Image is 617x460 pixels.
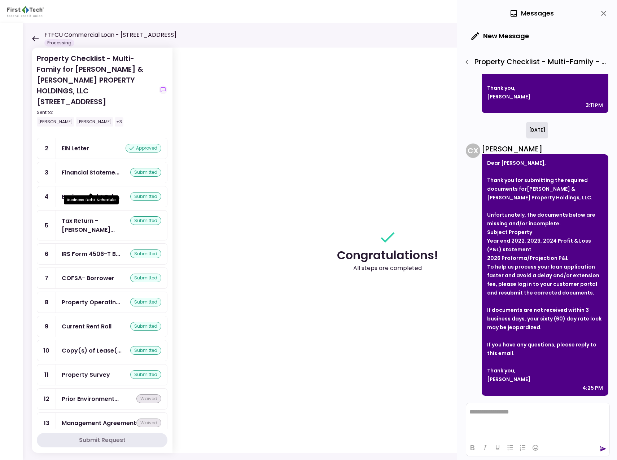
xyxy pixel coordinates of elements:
div: EIN Letter [62,144,89,153]
div: To help us process your loan application faster and avoid a delay and/or extension fee, please lo... [487,262,603,297]
div: Sent to: [37,109,156,116]
div: 10 [37,340,56,361]
div: Submit Request [79,436,126,444]
a: 12Prior Environmental Phase I and/or Phase IIwaived [37,388,167,410]
div: Business Debt Schedule [64,195,119,204]
strong: Year end 2022, 2023, 2024 Profit & Loss (P&L) statement [487,237,591,253]
div: 3:11 PM [586,101,603,110]
div: IRS Form 4506-T Borrower [62,249,120,258]
div: [PERSON_NAME] [482,143,608,154]
a: 8Property Operating Statementssubmitted [37,292,167,313]
div: 3 [37,162,56,183]
a: 10Copy(s) of Lease(s) and Amendment(s)submitted [37,340,167,361]
button: Numbered list [517,443,529,453]
h1: FTFCU Commercial Loan - [STREET_ADDRESS] [44,31,176,39]
button: Bullet list [504,443,516,453]
a: 9Current Rent Rollsubmitted [37,316,167,337]
div: 6 [37,244,56,264]
button: Italic [479,443,491,453]
div: If you have any questions, please reply to this email. [487,340,603,358]
div: +3 [115,117,123,127]
a: 4Business Debt Schedulesubmitted [37,186,167,207]
div: COFSA- Borrower [62,274,114,283]
button: send [599,445,607,452]
div: Congratulations! [337,247,438,264]
div: Property Operating Statements [62,298,120,307]
div: Financial Statement - Borrower [62,168,119,177]
img: Partner icon [7,6,44,17]
button: Submit Request [37,433,167,447]
div: 12 [37,389,56,409]
div: [PERSON_NAME] [487,92,603,101]
div: Property Checklist - Multi-Family - Property Operating Statements [461,56,610,68]
a: 13Management Agreementwaived [37,412,167,434]
div: [DATE] [526,122,548,138]
div: 7 [37,268,56,288]
div: submitted [130,216,161,225]
button: Bold [466,443,478,453]
a: 6IRS Form 4506-T Borrowersubmitted [37,243,167,265]
div: C X [466,143,480,158]
div: Property Survey [62,370,110,379]
div: 2 [37,138,56,159]
div: Management Agreement [62,419,136,428]
div: Current Rent Roll [62,322,111,331]
div: Dear [PERSON_NAME], [487,159,603,167]
div: Business Debt Schedule [62,192,120,201]
a: 5Tax Return - Borrowersubmitted [37,210,167,240]
div: Copy(s) of Lease(s) and Amendment(s) [62,346,122,355]
strong: 2026 Proforma/Projection P&L [487,255,568,262]
strong: [PERSON_NAME] & [PERSON_NAME] Property Holdings, LLC [487,185,591,201]
div: submitted [130,168,161,177]
div: submitted [130,249,161,258]
strong: Unfortunately, the documents below are missing and/or incomplete. [487,211,595,227]
div: waived [136,394,161,403]
div: 5 [37,211,56,240]
div: 11 [37,364,56,385]
div: Thank you, [487,366,603,375]
div: Tax Return - Borrower [62,216,130,234]
div: If documents are not received within 3 business days, your sixty (60) day rate lock may be jeopar... [487,306,603,332]
div: Property Checklist - Multi-Family for [PERSON_NAME] & [PERSON_NAME] PROPERTY HOLDINGS, LLC [STREE... [37,53,156,127]
div: submitted [130,274,161,282]
button: Emojis [529,443,542,453]
div: waived [136,419,161,427]
div: [PERSON_NAME] [487,375,603,384]
div: [PERSON_NAME] [37,117,74,127]
div: submitted [130,298,161,306]
div: 4 [37,186,56,207]
div: submitted [130,322,161,331]
button: close [598,7,610,19]
div: [PERSON_NAME] [76,117,113,127]
div: 13 [37,413,56,433]
div: submitted [130,370,161,379]
div: submitted [130,192,161,201]
div: Prior Environmental Phase I and/or Phase II [62,394,119,403]
a: 7COFSA- Borrowersubmitted [37,267,167,289]
div: Thank you for submitting the required documents for . [487,176,603,202]
a: 2EIN Letterapproved [37,138,167,159]
div: 4:25 PM [582,384,603,392]
div: Thank you, [487,84,603,92]
a: 11Property Surveysubmitted [37,364,167,385]
div: 8 [37,292,56,313]
div: All steps are completed [353,264,422,273]
div: Messages [509,8,554,19]
strong: Subject Property [487,229,532,236]
button: Underline [491,443,504,453]
button: New Message [466,27,535,45]
div: submitted [130,346,161,355]
div: approved [126,144,161,152]
a: 3Financial Statement - Borrowersubmitted [37,162,167,183]
div: 9 [37,316,56,337]
div: Processing [44,39,74,47]
iframe: Rich Text Area [466,403,609,439]
button: show-messages [159,85,167,94]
